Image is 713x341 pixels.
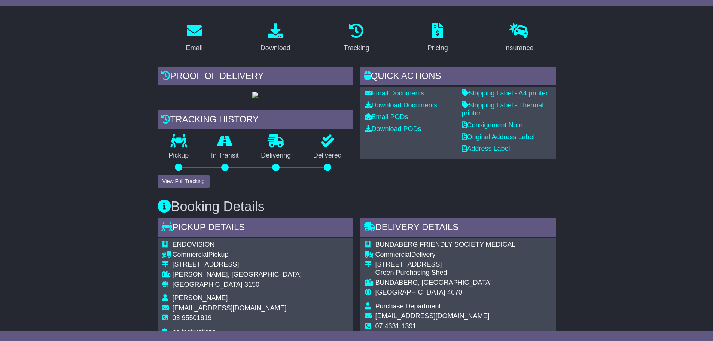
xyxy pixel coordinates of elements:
[375,312,490,320] span: [EMAIL_ADDRESS][DOMAIN_NAME]
[173,328,216,335] span: no instructions
[375,302,441,310] span: Purchase Department
[158,67,353,87] div: Proof of Delivery
[462,101,544,117] a: Shipping Label - Thermal printer
[173,271,302,279] div: [PERSON_NAME], [GEOGRAPHIC_DATA]
[173,251,302,259] div: Pickup
[186,43,202,53] div: Email
[256,21,295,56] a: Download
[375,241,516,248] span: BUNDABERG FRIENDLY SOCIETY MEDICAL
[173,304,287,312] span: [EMAIL_ADDRESS][DOMAIN_NAME]
[302,152,353,160] p: Delivered
[173,261,302,269] div: [STREET_ADDRESS]
[244,281,259,288] span: 3150
[423,21,453,56] a: Pricing
[375,269,516,277] div: Green Purchasing Shed
[365,89,424,97] a: Email Documents
[365,101,438,109] a: Download Documents
[462,121,523,129] a: Consignment Note
[260,43,290,53] div: Download
[499,21,539,56] a: Insurance
[375,289,445,296] span: [GEOGRAPHIC_DATA]
[375,279,516,287] div: BUNDABERG, [GEOGRAPHIC_DATA]
[462,133,535,141] a: Original Address Label
[173,314,212,322] span: 03 95501819
[427,43,448,53] div: Pricing
[339,21,374,56] a: Tracking
[158,199,556,214] h3: Booking Details
[360,67,556,87] div: Quick Actions
[250,152,302,160] p: Delivering
[173,281,243,288] span: [GEOGRAPHIC_DATA]
[173,294,228,302] span: [PERSON_NAME]
[360,218,556,238] div: Delivery Details
[504,43,534,53] div: Insurance
[365,125,421,133] a: Download PODs
[375,251,516,259] div: Delivery
[462,145,510,152] a: Address Label
[200,152,250,160] p: In Transit
[158,110,353,131] div: Tracking history
[375,322,417,330] span: 07 4331 1391
[173,241,215,248] span: ENDOVISION
[365,113,408,121] a: Email PODs
[375,251,411,258] span: Commercial
[158,175,210,188] button: View Full Tracking
[158,152,200,160] p: Pickup
[173,251,208,258] span: Commercial
[181,21,207,56] a: Email
[447,289,462,296] span: 4670
[344,43,369,53] div: Tracking
[375,261,516,269] div: [STREET_ADDRESS]
[252,92,258,98] img: GetPodImage
[158,218,353,238] div: Pickup Details
[462,89,548,97] a: Shipping Label - A4 printer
